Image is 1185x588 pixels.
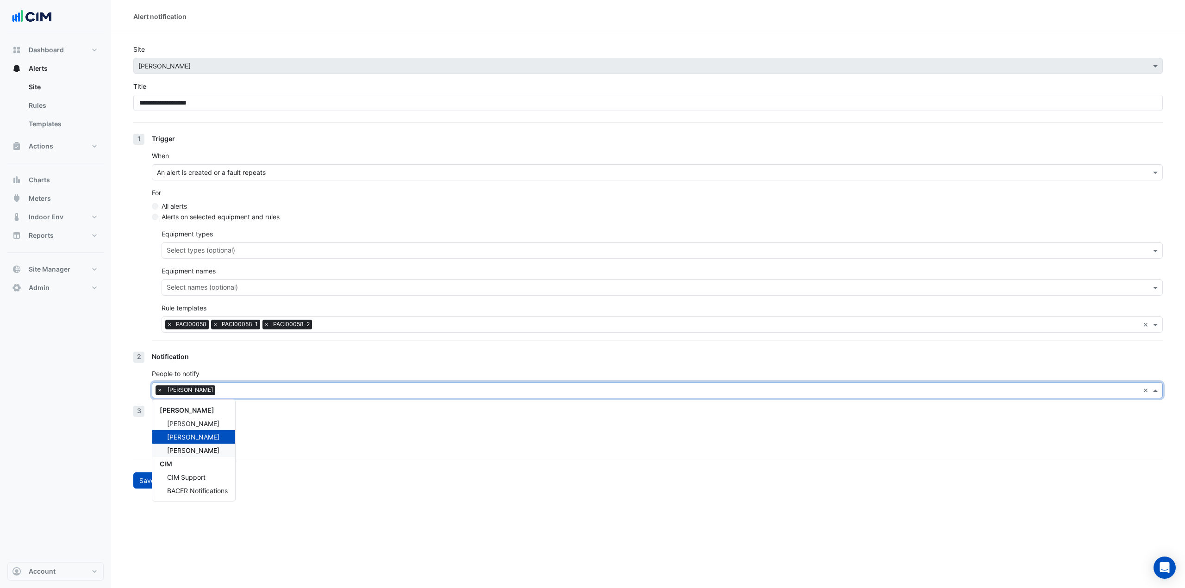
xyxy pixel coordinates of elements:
[7,171,104,189] button: Charts
[211,320,219,329] span: ×
[167,473,206,481] span: CIM Support
[7,137,104,155] button: Actions
[12,175,21,185] app-icon: Charts
[12,194,21,203] app-icon: Meters
[152,406,1163,415] div: Action
[12,283,21,292] app-icon: Admin
[133,81,146,91] label: Title
[1154,557,1176,579] div: Open Intercom Messenger
[12,265,21,274] app-icon: Site Manager
[29,265,70,274] span: Site Manager
[7,562,104,581] button: Account
[29,212,63,222] span: Indoor Env
[162,303,206,313] label: Rule templates
[165,385,215,395] span: [PERSON_NAME]
[162,212,280,222] label: Alerts on selected equipment and rules
[160,406,214,414] span: [PERSON_NAME]
[29,231,54,240] span: Reports
[21,78,104,96] a: Site
[1143,320,1151,329] span: Clear
[133,12,187,21] div: Alert notification
[29,283,50,292] span: Admin
[271,320,312,329] span: PACI00058-2
[12,142,21,151] app-icon: Actions
[156,385,164,395] span: ×
[7,78,104,137] div: Alerts
[165,282,238,294] div: Select names (optional)
[7,226,104,245] button: Reports
[29,142,53,151] span: Actions
[29,194,51,203] span: Meters
[162,201,187,211] label: All alerts
[152,188,161,198] label: For
[133,406,144,417] div: 3
[11,7,53,26] img: Company Logo
[12,212,21,222] app-icon: Indoor Env
[165,320,174,329] span: ×
[21,96,104,115] a: Rules
[167,487,228,495] span: BACER Notifications
[160,460,172,468] span: CIM
[152,400,235,501] div: Options List
[167,420,219,427] span: [PERSON_NAME]
[162,266,216,276] label: Equipment names
[152,369,200,378] label: People to notify
[165,245,235,257] div: Select types (optional)
[152,134,1163,143] div: Trigger
[7,279,104,297] button: Admin
[29,64,48,73] span: Alerts
[7,189,104,208] button: Meters
[152,151,169,161] label: When
[133,472,161,489] button: Save
[133,44,145,54] label: Site
[7,41,104,59] button: Dashboard
[7,260,104,279] button: Site Manager
[12,64,21,73] app-icon: Alerts
[21,115,104,133] a: Templates
[167,433,219,441] span: [PERSON_NAME]
[29,175,50,185] span: Charts
[1143,385,1151,395] span: Clear
[262,320,271,329] span: ×
[12,45,21,55] app-icon: Dashboard
[219,320,260,329] span: PACI00058-1
[152,352,1163,361] div: Notification
[133,134,144,145] div: 1
[167,446,219,454] span: [PERSON_NAME]
[29,45,64,55] span: Dashboard
[29,567,56,576] span: Account
[7,59,104,78] button: Alerts
[7,208,104,226] button: Indoor Env
[174,320,209,329] span: PACI00058
[12,231,21,240] app-icon: Reports
[162,229,213,239] label: Equipment types
[152,423,1163,433] p: Action and assign the alert
[133,352,144,363] div: 2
